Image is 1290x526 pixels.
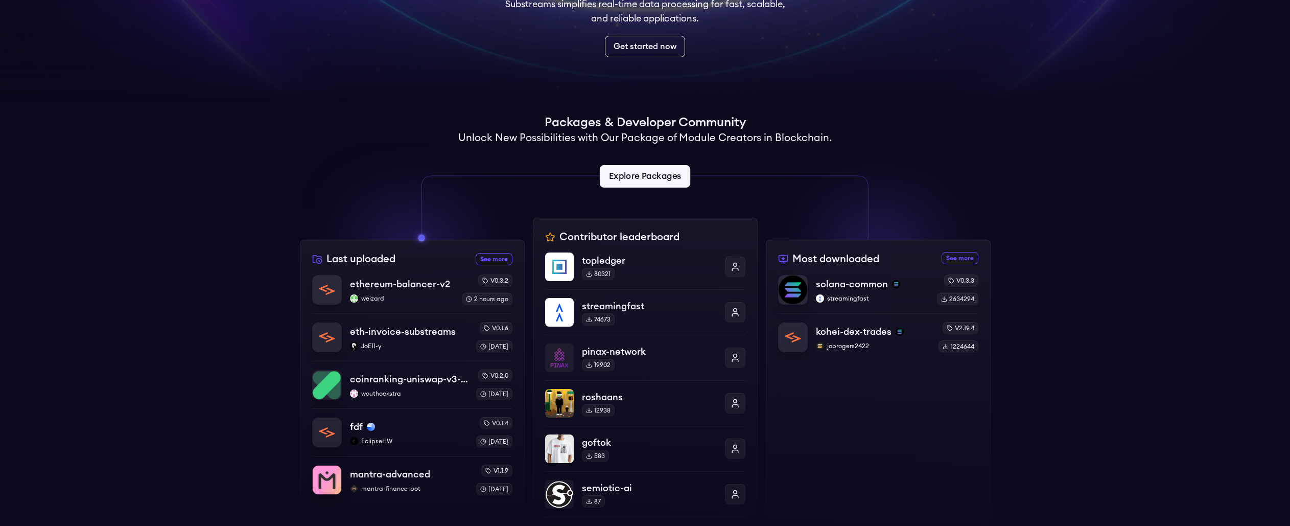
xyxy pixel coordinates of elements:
[582,481,717,495] p: semiotic-ai
[350,294,358,303] img: weizard
[367,423,375,431] img: base
[582,299,717,313] p: streamingfast
[313,276,341,304] img: ethereum-balancer-v2
[582,254,717,268] p: topledger
[582,436,717,450] p: goftok
[476,436,512,448] div: [DATE]
[892,280,900,288] img: solana
[582,345,717,359] p: pinax-network
[545,471,745,517] a: semiotic-aisemiotic-ai87
[582,359,615,371] div: 19902
[350,485,358,493] img: mantra-finance-bot
[779,276,807,304] img: solana-common
[312,408,512,456] a: fdffdfbaseEclipseHWEclipseHWv0.1.4[DATE]
[944,275,978,287] div: v0.3.3
[480,322,512,334] div: v0.1.6
[816,294,824,303] img: streamingfast
[545,389,574,418] img: roshaans
[462,293,512,305] div: 2 hours ago
[476,253,512,265] a: See more recently uploaded packages
[313,418,341,447] img: fdf
[816,294,929,303] p: streamingfast
[545,253,574,281] img: topledger
[545,289,745,335] a: streamingfaststreamingfast74673
[778,275,978,313] a: solana-commonsolana-commonsolanastreamingfaststreamingfastv0.3.32634294
[816,342,824,350] img: jobrogers2422
[350,485,468,493] p: mantra-finance-bot
[478,370,512,382] div: v0.2.0
[545,480,574,509] img: semiotic-ai
[480,417,512,429] div: v0.1.4
[313,371,341,399] img: coinranking-uniswap-v3-forks
[779,323,807,352] img: kohei-dex-trades
[942,252,978,264] a: See more most downloaded packages
[545,335,745,380] a: pinax-networkpinax-network19902
[605,36,685,57] a: Get started now
[582,268,615,280] div: 80321
[312,313,512,361] a: eth-invoice-substreamseth-invoice-substreamsJoE11-yJoE11-yv0.1.6[DATE]
[350,390,358,398] img: wouthoekstra
[350,437,468,445] p: EclipseHW
[545,115,746,131] h1: Packages & Developer Community
[600,165,690,188] a: Explore Packages
[313,323,341,352] img: eth-invoice-substreams
[582,495,605,508] div: 87
[582,450,609,462] div: 583
[313,466,341,494] img: mantra-advanced
[350,467,430,482] p: mantra-advanced
[312,456,512,495] a: mantra-advancedmantra-advancedmantra-finance-botmantra-finance-botv1.1.9[DATE]
[312,275,512,313] a: ethereum-balancer-v2ethereum-balancer-v2weizardweizardv0.3.22 hours ago
[937,293,978,305] div: 2634294
[350,372,468,386] p: coinranking-uniswap-v3-forks
[476,340,512,353] div: [DATE]
[816,277,888,291] p: solana-common
[350,420,363,434] p: fdf
[896,328,904,336] img: solana
[458,131,832,145] h2: Unlock New Possibilities with Our Package of Module Creators in Blockchain.
[778,313,978,353] a: kohei-dex-tradeskohei-dex-tradessolanajobrogers2422jobrogers2422v2.19.41224644
[350,342,358,350] img: JoE11-y
[545,380,745,426] a: roshaansroshaans12938
[943,322,978,334] div: v2.19.4
[350,325,456,339] p: eth-invoice-substreams
[350,437,358,445] img: EclipseHW
[478,275,512,287] div: v0.3.2
[312,361,512,408] a: coinranking-uniswap-v3-forkscoinranking-uniswap-v3-forkswouthoekstrawouthoekstrav0.2.0[DATE]
[476,388,512,400] div: [DATE]
[816,342,930,350] p: jobrogers2422
[545,434,574,463] img: goftok
[939,340,978,353] div: 1224644
[350,277,450,291] p: ethereum-balancer-v2
[582,313,615,326] div: 74673
[476,483,512,495] div: [DATE]
[481,465,512,477] div: v1.1.9
[816,325,892,339] p: kohei-dex-trades
[350,390,468,398] p: wouthoekstra
[545,344,574,372] img: pinax-network
[582,404,615,417] div: 12938
[545,298,574,327] img: streamingfast
[545,426,745,471] a: goftokgoftok583
[582,390,717,404] p: roshaans
[350,342,468,350] p: JoE11-y
[350,294,454,303] p: weizard
[545,253,745,289] a: topledgertopledger80321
